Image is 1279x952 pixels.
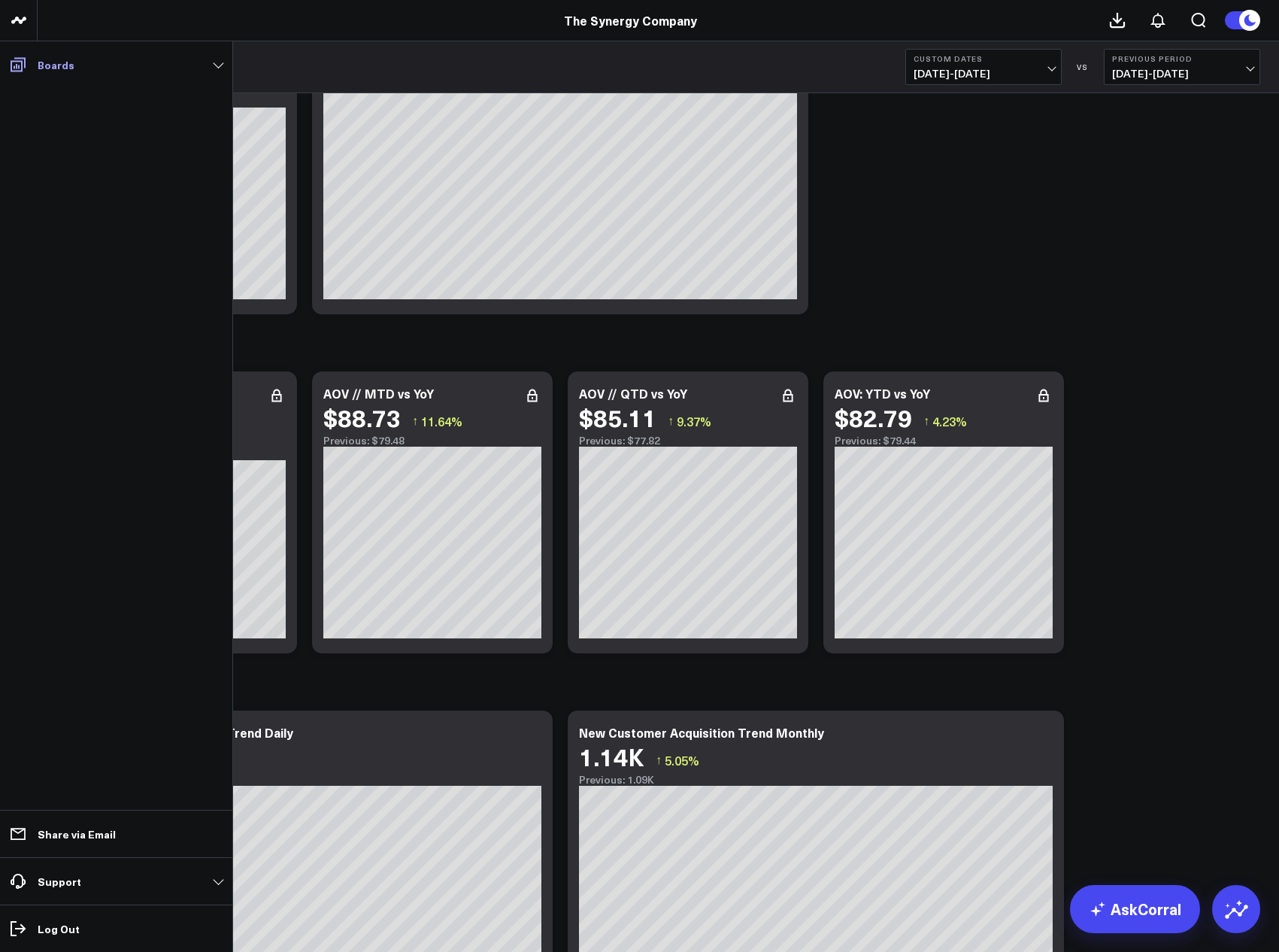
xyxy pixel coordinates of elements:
[579,743,644,770] div: 1.14K
[579,404,656,431] div: $85.11
[914,68,1053,80] span: [DATE] - [DATE]
[1104,49,1260,85] button: Previous Period[DATE]-[DATE]
[1112,54,1252,63] b: Previous Period
[923,411,929,431] span: ↑
[579,385,687,402] div: AOV // QTD vs YoY
[38,828,116,840] p: Share via Email
[421,413,462,429] span: 11.64%
[835,385,930,402] div: AOV: YTD vs YoY
[579,724,824,741] div: New Customer Acquisition Trend Monthly
[68,774,541,786] div: Previous: 1.09K
[1070,885,1200,933] a: AskCorral
[665,752,699,769] span: 5.05%
[412,411,418,431] span: ↑
[905,49,1062,85] button: Custom Dates[DATE]-[DATE]
[835,404,912,431] div: $82.79
[323,435,541,447] div: Previous: $79.48
[38,923,80,935] p: Log Out
[835,435,1053,447] div: Previous: $79.44
[1112,68,1252,80] span: [DATE] - [DATE]
[668,411,674,431] span: ↑
[579,435,797,447] div: Previous: $77.82
[38,59,74,71] p: Boards
[5,915,228,942] a: Log Out
[656,750,662,770] span: ↑
[914,54,1053,63] b: Custom Dates
[38,875,81,887] p: Support
[323,385,434,402] div: AOV // MTD vs YoY
[1069,62,1096,71] div: VS
[323,404,401,431] div: $88.73
[932,413,967,429] span: 4.23%
[579,774,1053,786] div: Previous: 1.09K
[564,12,697,29] a: The Synergy Company
[677,413,711,429] span: 9.37%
